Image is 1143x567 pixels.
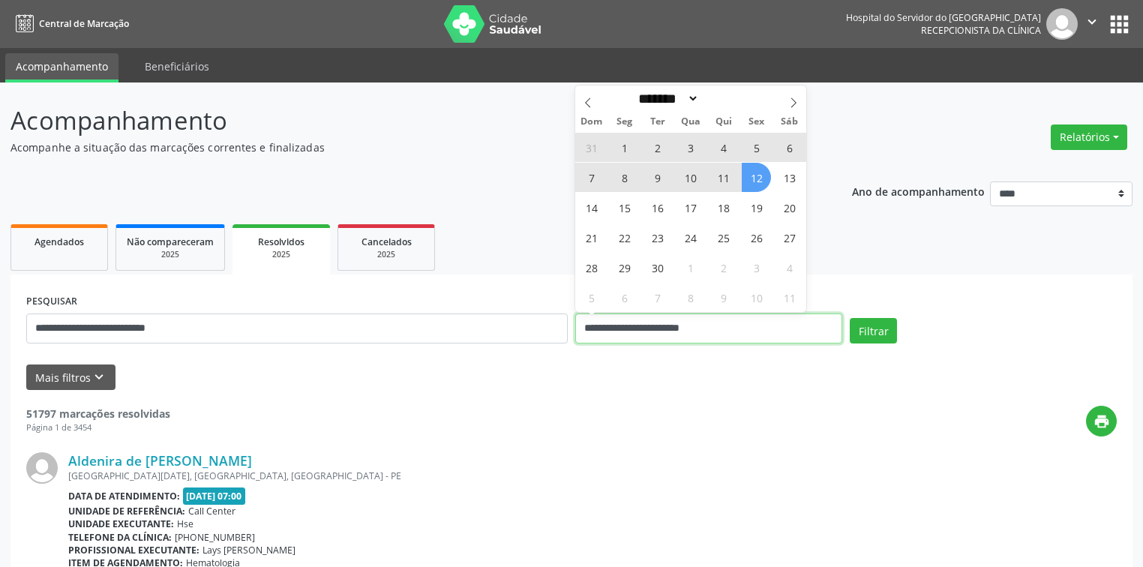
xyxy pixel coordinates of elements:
[676,133,705,162] span: Setembro 3, 2025
[26,452,58,484] img: img
[610,133,639,162] span: Setembro 1, 2025
[575,117,608,127] span: Dom
[68,490,180,502] b: Data de atendimento:
[610,223,639,252] span: Setembro 22, 2025
[361,235,412,248] span: Cancelados
[742,193,771,222] span: Setembro 19, 2025
[577,283,606,312] span: Outubro 5, 2025
[39,17,129,30] span: Central de Marcação
[643,193,672,222] span: Setembro 16, 2025
[26,290,77,313] label: PESQUISAR
[68,544,199,556] b: Profissional executante:
[1106,11,1132,37] button: apps
[610,163,639,192] span: Setembro 8, 2025
[188,505,235,517] span: Call Center
[676,283,705,312] span: Outubro 8, 2025
[243,249,319,260] div: 2025
[676,193,705,222] span: Setembro 17, 2025
[846,11,1041,24] div: Hospital do Servidor do [GEOGRAPHIC_DATA]
[610,283,639,312] span: Outubro 6, 2025
[1046,8,1078,40] img: img
[852,181,985,200] p: Ano de acompanhamento
[676,223,705,252] span: Setembro 24, 2025
[68,452,252,469] a: Aldenira de [PERSON_NAME]
[643,163,672,192] span: Setembro 9, 2025
[258,235,304,248] span: Resolvidos
[610,193,639,222] span: Setembro 15, 2025
[68,469,1117,482] div: [GEOGRAPHIC_DATA][DATE], [GEOGRAPHIC_DATA], [GEOGRAPHIC_DATA] - PE
[5,53,118,82] a: Acompanhamento
[177,517,193,530] span: Hse
[183,487,246,505] span: [DATE] 07:00
[68,517,174,530] b: Unidade executante:
[643,133,672,162] span: Setembro 2, 2025
[349,249,424,260] div: 2025
[775,193,804,222] span: Setembro 20, 2025
[641,117,674,127] span: Ter
[674,117,707,127] span: Qua
[742,283,771,312] span: Outubro 10, 2025
[709,253,738,282] span: Outubro 2, 2025
[68,531,172,544] b: Telefone da clínica:
[26,421,170,434] div: Página 1 de 3454
[202,544,295,556] span: Lays [PERSON_NAME]
[608,117,641,127] span: Seg
[773,117,806,127] span: Sáb
[26,406,170,421] strong: 51797 marcações resolvidas
[742,133,771,162] span: Setembro 5, 2025
[742,223,771,252] span: Setembro 26, 2025
[127,235,214,248] span: Não compareceram
[742,253,771,282] span: Outubro 3, 2025
[709,193,738,222] span: Setembro 18, 2025
[709,133,738,162] span: Setembro 4, 2025
[127,249,214,260] div: 2025
[775,223,804,252] span: Setembro 27, 2025
[10,11,129,36] a: Central de Marcação
[1078,8,1106,40] button: 
[643,223,672,252] span: Setembro 23, 2025
[709,283,738,312] span: Outubro 9, 2025
[707,117,740,127] span: Qui
[676,163,705,192] span: Setembro 10, 2025
[643,253,672,282] span: Setembro 30, 2025
[26,364,115,391] button: Mais filtroskeyboard_arrow_down
[633,91,699,106] select: Month
[1086,406,1117,436] button: print
[850,318,897,343] button: Filtrar
[577,223,606,252] span: Setembro 21, 2025
[643,283,672,312] span: Outubro 7, 2025
[134,53,220,79] a: Beneficiários
[1051,124,1127,150] button: Relatórios
[577,133,606,162] span: Agosto 31, 2025
[740,117,773,127] span: Sex
[175,531,255,544] span: [PHONE_NUMBER]
[921,24,1041,37] span: Recepcionista da clínica
[10,139,796,155] p: Acompanhe a situação das marcações correntes e finalizadas
[709,163,738,192] span: Setembro 11, 2025
[577,193,606,222] span: Setembro 14, 2025
[10,102,796,139] p: Acompanhamento
[742,163,771,192] span: Setembro 12, 2025
[709,223,738,252] span: Setembro 25, 2025
[775,163,804,192] span: Setembro 13, 2025
[91,369,107,385] i: keyboard_arrow_down
[676,253,705,282] span: Outubro 1, 2025
[34,235,84,248] span: Agendados
[577,253,606,282] span: Setembro 28, 2025
[68,505,185,517] b: Unidade de referência:
[1093,413,1110,430] i: print
[775,253,804,282] span: Outubro 4, 2025
[775,283,804,312] span: Outubro 11, 2025
[775,133,804,162] span: Setembro 6, 2025
[610,253,639,282] span: Setembro 29, 2025
[577,163,606,192] span: Setembro 7, 2025
[1084,13,1100,30] i: 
